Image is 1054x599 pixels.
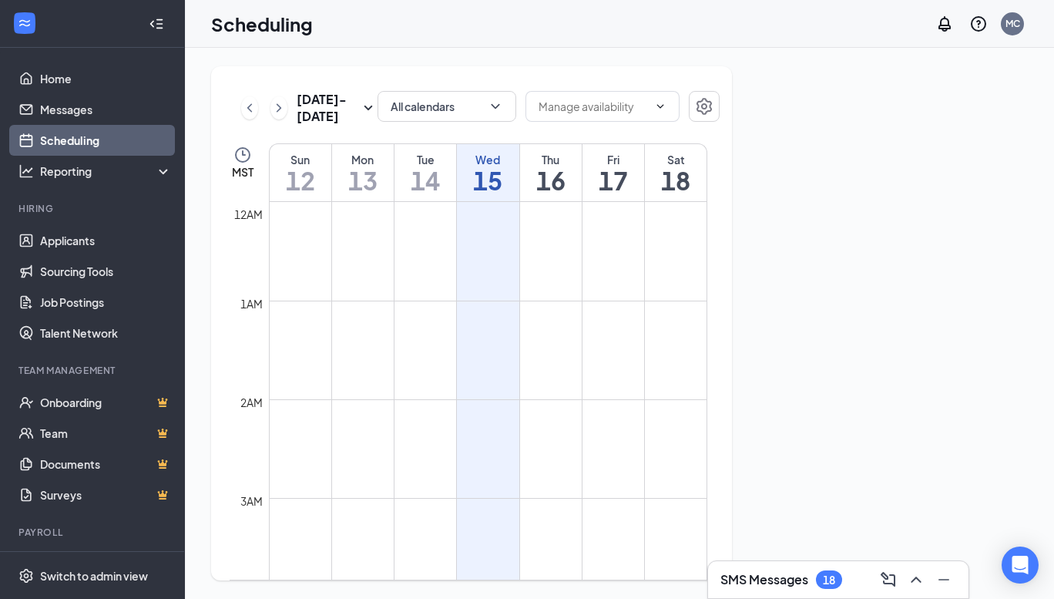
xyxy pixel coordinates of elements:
[645,167,707,193] h1: 18
[1002,547,1039,584] div: Open Intercom Messenger
[40,63,172,94] a: Home
[18,163,34,179] svg: Analysis
[40,449,172,480] a: DocumentsCrown
[242,99,257,117] svg: ChevronLeft
[488,99,503,114] svg: ChevronDown
[645,144,707,201] a: October 18, 2025
[232,164,253,180] span: MST
[40,287,172,318] a: Job Postings
[233,146,252,164] svg: Clock
[40,256,172,287] a: Sourcing Tools
[582,152,644,167] div: Fri
[520,167,582,193] h1: 16
[297,91,359,125] h3: [DATE] - [DATE]
[270,167,331,193] h1: 12
[907,570,925,589] svg: ChevronUp
[40,318,172,348] a: Talent Network
[539,98,648,115] input: Manage availability
[270,152,331,167] div: Sun
[271,99,287,117] svg: ChevronRight
[520,152,582,167] div: Thu
[211,11,313,37] h1: Scheduling
[17,15,32,31] svg: WorkstreamLogo
[904,567,928,592] button: ChevronUp
[241,96,258,119] button: ChevronLeft
[359,99,378,117] svg: SmallChevronDown
[969,15,988,33] svg: QuestionInfo
[378,91,516,122] button: All calendarsChevronDown
[695,97,713,116] svg: Settings
[18,202,169,215] div: Hiring
[823,574,835,587] div: 18
[40,568,148,584] div: Switch to admin view
[40,418,172,449] a: TeamCrown
[40,125,172,156] a: Scheduling
[582,167,644,193] h1: 17
[645,152,707,167] div: Sat
[40,94,172,125] a: Messages
[332,144,394,201] a: October 13, 2025
[689,91,720,122] button: Settings
[457,144,519,201] a: October 15, 2025
[237,394,266,411] div: 2am
[231,206,266,223] div: 12am
[332,152,394,167] div: Mon
[931,567,956,592] button: Minimize
[935,570,953,589] svg: Minimize
[40,225,172,256] a: Applicants
[40,549,172,580] a: PayrollCrown
[457,167,519,193] h1: 15
[394,152,456,167] div: Tue
[18,526,169,539] div: Payroll
[689,91,720,125] a: Settings
[935,15,954,33] svg: Notifications
[1005,17,1020,30] div: MC
[394,144,456,201] a: October 14, 2025
[18,364,169,377] div: Team Management
[394,167,456,193] h1: 14
[876,567,901,592] button: ComposeMessage
[520,144,582,201] a: October 16, 2025
[582,144,644,201] a: October 17, 2025
[332,167,394,193] h1: 13
[40,480,172,510] a: SurveysCrown
[40,163,173,179] div: Reporting
[654,100,666,113] svg: ChevronDown
[457,152,519,167] div: Wed
[18,568,34,584] svg: Settings
[270,96,287,119] button: ChevronRight
[237,295,266,312] div: 1am
[237,493,266,510] div: 3am
[40,387,172,418] a: OnboardingCrown
[720,571,808,588] h3: SMS Messages
[149,16,164,32] svg: Collapse
[879,570,898,589] svg: ComposeMessage
[270,144,331,201] a: October 12, 2025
